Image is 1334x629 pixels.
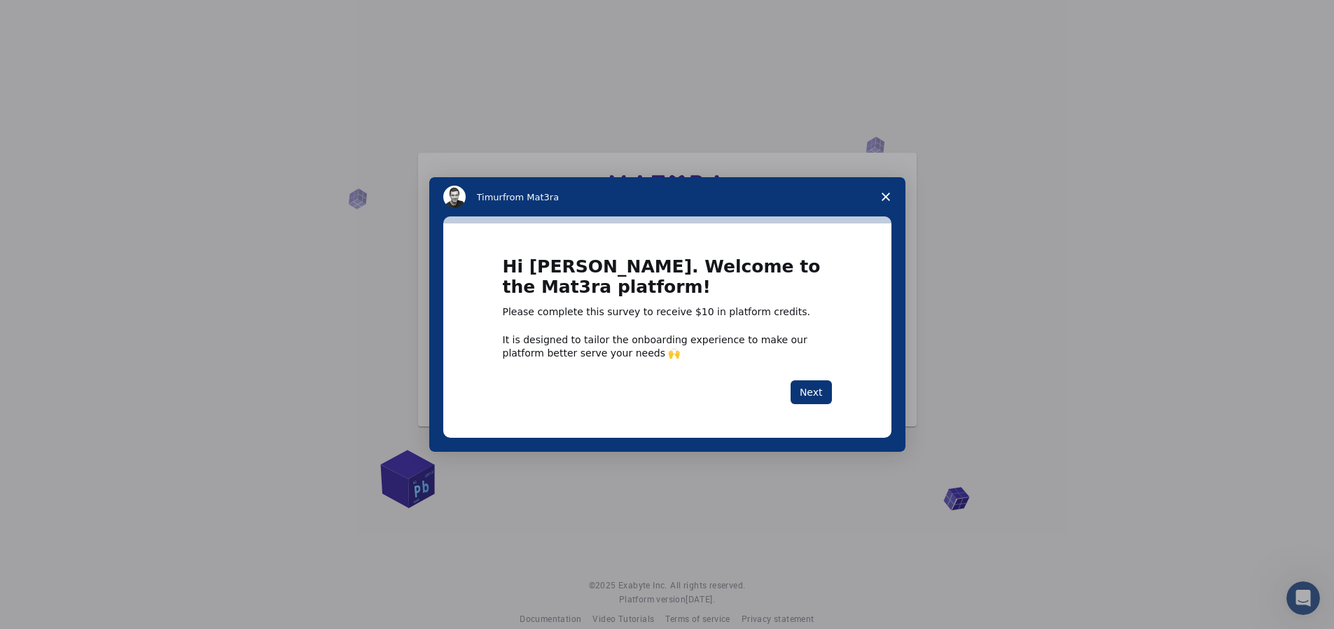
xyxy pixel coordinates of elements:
[503,192,559,202] span: from Mat3ra
[791,380,832,404] button: Next
[503,333,832,359] div: It is designed to tailor the onboarding experience to make our platform better serve your needs 🙌
[503,257,832,305] h1: Hi [PERSON_NAME]. Welcome to the Mat3ra platform!
[477,192,503,202] span: Timur
[503,305,832,319] div: Please complete this survey to receive $10 in platform credits.
[866,177,905,216] span: Close survey
[29,10,69,22] span: Hỗ trợ
[443,186,466,208] img: Profile image for Timur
